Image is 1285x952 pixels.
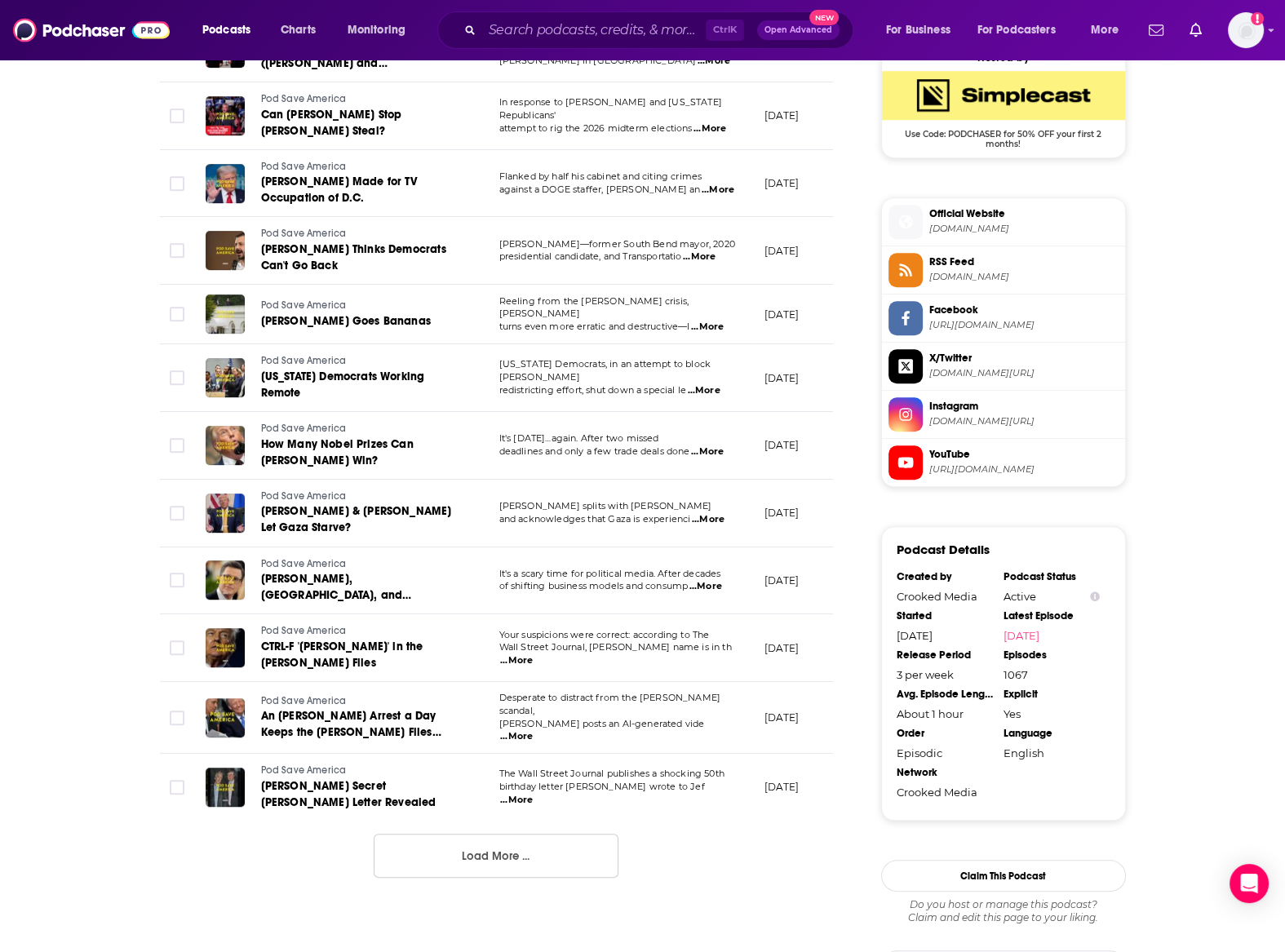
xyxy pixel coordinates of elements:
[261,160,457,175] a: Pod Save America
[170,780,184,795] span: Toggle select row
[698,55,730,68] span: ...More
[897,786,993,799] div: Crooked Media
[261,422,457,436] a: Pod Save America
[1004,629,1100,642] a: [DATE]
[499,184,701,195] span: against a DOGE staffer, [PERSON_NAME] an
[897,570,993,583] div: Created by
[1091,19,1119,42] span: More
[499,96,722,121] span: In response to [PERSON_NAME] and [US_STATE] Republicans'
[482,17,706,43] input: Search podcasts, credits, & more...
[1251,12,1264,25] svg: Add a profile image
[888,205,1119,239] a: Official Website[DOMAIN_NAME]
[1090,591,1100,603] button: Show Info
[261,709,441,755] span: An [PERSON_NAME] Arrest a Day Keeps the [PERSON_NAME] Files Away
[500,794,533,807] span: ...More
[1004,688,1100,701] div: Explicit
[13,15,170,46] a: Podchaser - Follow, Share and Rate Podcasts
[764,641,800,655] p: [DATE]
[897,707,993,720] div: About 1 hour
[897,668,993,681] div: 3 per week
[929,255,1119,269] span: RSS Feed
[499,42,697,66] span: [DEMOGRAPHIC_DATA] President [PERSON_NAME] in [GEOGRAPHIC_DATA]
[897,649,993,662] div: Release Period
[261,423,347,434] span: Pod Save America
[929,319,1119,331] span: https://www.facebook.com/podsaveamerica
[500,730,533,743] span: ...More
[261,242,446,272] span: [PERSON_NAME] Thinks Democrats Can't Go Back
[336,17,427,43] button: open menu
[809,10,839,25] span: New
[888,301,1119,335] a: Facebook[URL][DOMAIN_NAME]
[1228,12,1264,48] button: Show profile menu
[170,640,184,655] span: Toggle select row
[281,19,316,42] span: Charts
[881,898,1126,924] div: Claim and edit this page to your liking.
[261,503,457,536] a: [PERSON_NAME] & [PERSON_NAME] Let Gaza Starve?
[764,711,800,724] p: [DATE]
[261,355,347,366] span: Pod Save America
[764,308,800,321] p: [DATE]
[261,436,457,469] a: How Many Nobel Prizes Can [PERSON_NAME] Win?
[499,170,702,182] span: Flanked by half his cabinet and citing crimes
[261,227,457,241] a: Pod Save America
[888,253,1119,287] a: RSS Feed[DOMAIN_NAME]
[1004,570,1100,583] div: Podcast Status
[764,176,800,190] p: [DATE]
[499,295,689,320] span: Reeling from the [PERSON_NAME] crisis, [PERSON_NAME]
[261,694,457,709] a: Pod Save America
[691,445,724,458] span: ...More
[261,161,347,172] span: Pod Save America
[1183,16,1208,44] a: Show notifications dropdown
[499,718,705,729] span: [PERSON_NAME] posts an AI-generated vide
[261,778,457,811] a: [PERSON_NAME] Secret [PERSON_NAME] Letter Revealed
[170,438,184,453] span: Toggle select row
[764,26,832,34] span: Open Advanced
[261,437,414,467] span: How Many Nobel Prizes Can [PERSON_NAME] Win?
[897,542,990,557] h3: Podcast Details
[499,122,693,134] span: attempt to rig the 2026 midterm elections
[888,445,1119,480] a: YouTube[URL][DOMAIN_NAME]
[261,639,457,671] a: CTRL-F '[PERSON_NAME]' in the [PERSON_NAME] Files
[897,609,993,622] div: Started
[499,768,724,779] span: The Wall Street Journal publishes a shocking 50th
[261,241,457,274] a: [PERSON_NAME] Thinks Democrats Can't Go Back
[261,571,457,604] a: [PERSON_NAME], [GEOGRAPHIC_DATA], and [PERSON_NAME] War Against the Media
[261,489,457,504] a: Pod Save America
[1004,707,1100,720] div: Yes
[764,573,800,587] p: [DATE]
[691,321,724,334] span: ...More
[170,573,184,587] span: Toggle select row
[1004,668,1100,681] div: 1067
[261,624,457,639] a: Pod Save America
[689,580,722,593] span: ...More
[967,17,1079,43] button: open menu
[764,506,800,520] p: [DATE]
[757,20,840,40] button: Open AdvancedNew
[1142,16,1170,44] a: Show notifications dropdown
[348,19,405,42] span: Monitoring
[499,500,712,511] span: [PERSON_NAME] splits with [PERSON_NAME]
[897,629,993,642] div: [DATE]
[897,746,993,759] div: Episodic
[764,371,800,385] p: [DATE]
[261,572,439,635] span: [PERSON_NAME], [GEOGRAPHIC_DATA], and [PERSON_NAME] War Against the Media
[170,506,184,520] span: Toggle select row
[1079,17,1139,43] button: open menu
[764,244,800,258] p: [DATE]
[929,463,1119,476] span: https://www.youtube.com/@podsaveamerica
[170,176,184,191] span: Toggle select row
[1004,649,1100,662] div: Episodes
[191,17,272,43] button: open menu
[929,223,1119,235] span: crooked.com
[499,250,682,262] span: presidential candidate, and Transportatio
[499,432,659,444] span: It's [DATE]…again. After two missed
[886,19,950,42] span: For Business
[683,250,716,263] span: ...More
[1228,12,1264,48] span: Logged in as anna.andree
[261,175,417,205] span: [PERSON_NAME] Made for TV Occupation of D.C.
[1228,12,1264,48] img: User Profile
[929,415,1119,427] span: instagram.com/podsaveamerica
[261,299,347,311] span: Pod Save America
[882,71,1125,148] a: SimpleCast Deal: Use Code: PODCHASER for 50% OFF your first 2 months!
[706,20,744,41] span: Ctrl K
